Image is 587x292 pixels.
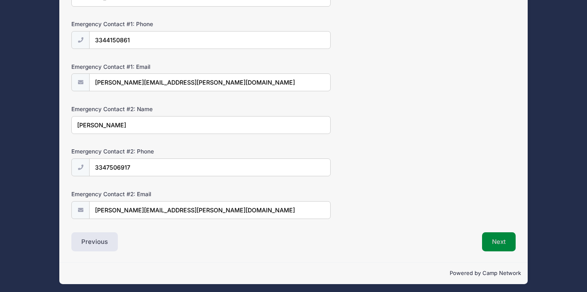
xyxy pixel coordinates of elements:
[89,73,330,91] input: email@email.com
[89,31,330,49] input: (xxx) xxx-xxxx
[71,232,118,251] button: Previous
[89,201,330,219] input: email@email.com
[71,147,219,156] label: Emergency Contact #2: Phone
[89,158,330,176] input: (xxx) xxx-xxxx
[71,190,219,198] label: Emergency Contact #2: Email
[71,63,219,71] label: Emergency Contact #1: Email
[482,232,516,251] button: Next
[71,105,219,113] label: Emergency Contact #2: Name
[71,20,219,28] label: Emergency Contact #1: Phone
[66,269,521,277] p: Powered by Camp Network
